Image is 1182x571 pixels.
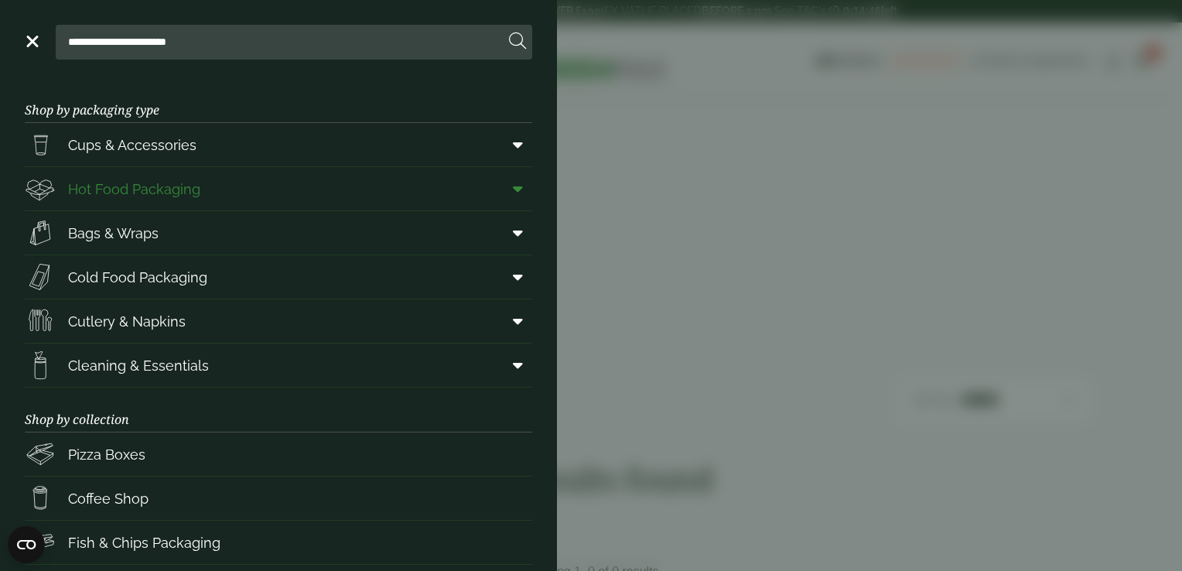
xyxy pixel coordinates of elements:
[25,477,532,520] a: Coffee Shop
[68,311,186,332] span: Cutlery & Napkins
[68,267,207,288] span: Cold Food Packaging
[25,211,532,255] a: Bags & Wraps
[25,255,532,299] a: Cold Food Packaging
[25,521,532,564] a: Fish & Chips Packaging
[68,488,149,509] span: Coffee Shop
[25,306,56,337] img: Cutlery.svg
[25,78,532,123] h3: Shop by packaging type
[25,388,532,433] h3: Shop by collection
[68,532,220,553] span: Fish & Chips Packaging
[25,167,532,210] a: Hot Food Packaging
[8,526,45,563] button: Open CMP widget
[68,223,159,244] span: Bags & Wraps
[25,123,532,166] a: Cups & Accessories
[25,299,532,343] a: Cutlery & Napkins
[68,444,145,465] span: Pizza Boxes
[25,439,56,470] img: Pizza_boxes.svg
[25,344,532,387] a: Cleaning & Essentials
[25,350,56,381] img: open-wipe.svg
[25,262,56,292] img: Sandwich_box.svg
[25,433,532,476] a: Pizza Boxes
[68,179,200,200] span: Hot Food Packaging
[25,129,56,160] img: PintNhalf_cup.svg
[25,217,56,248] img: Paper_carriers.svg
[68,135,196,156] span: Cups & Accessories
[25,483,56,514] img: HotDrink_paperCup.svg
[68,355,209,376] span: Cleaning & Essentials
[25,173,56,204] img: Deli_box.svg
